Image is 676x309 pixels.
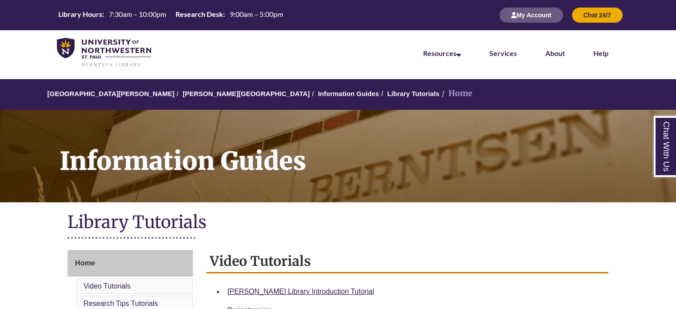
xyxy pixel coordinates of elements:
a: [GEOGRAPHIC_DATA][PERSON_NAME] [47,90,174,97]
span: Home [75,259,95,267]
img: UNWSP Library Logo [57,38,151,68]
span: 9:00am – 5:00pm [230,10,283,18]
h1: Library Tutorials [68,211,608,235]
a: [PERSON_NAME][GEOGRAPHIC_DATA] [183,90,310,97]
a: Information Guides [318,90,379,97]
th: Library Hours: [55,9,105,19]
a: My Account [500,11,563,19]
a: Hours Today [55,9,287,21]
a: Library Tutorials [387,90,439,97]
a: Services [489,49,517,57]
a: Help [593,49,608,57]
a: About [545,49,565,57]
a: Chat 24/7 [572,11,623,19]
li: Home [440,87,472,100]
a: Research Tips Tutorials [84,300,158,307]
span: 7:30am – 10:00pm [109,10,166,18]
h1: Information Guides [50,110,676,191]
table: Hours Today [55,9,287,20]
h2: Video Tutorials [206,250,608,273]
button: My Account [500,8,563,23]
a: Home [68,250,193,277]
th: Research Desk: [172,9,226,19]
a: Resources [423,49,461,57]
button: Chat 24/7 [572,8,623,23]
a: [PERSON_NAME] Library Introduction Tutorial [228,288,374,295]
a: Video Tutorials [84,282,131,290]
